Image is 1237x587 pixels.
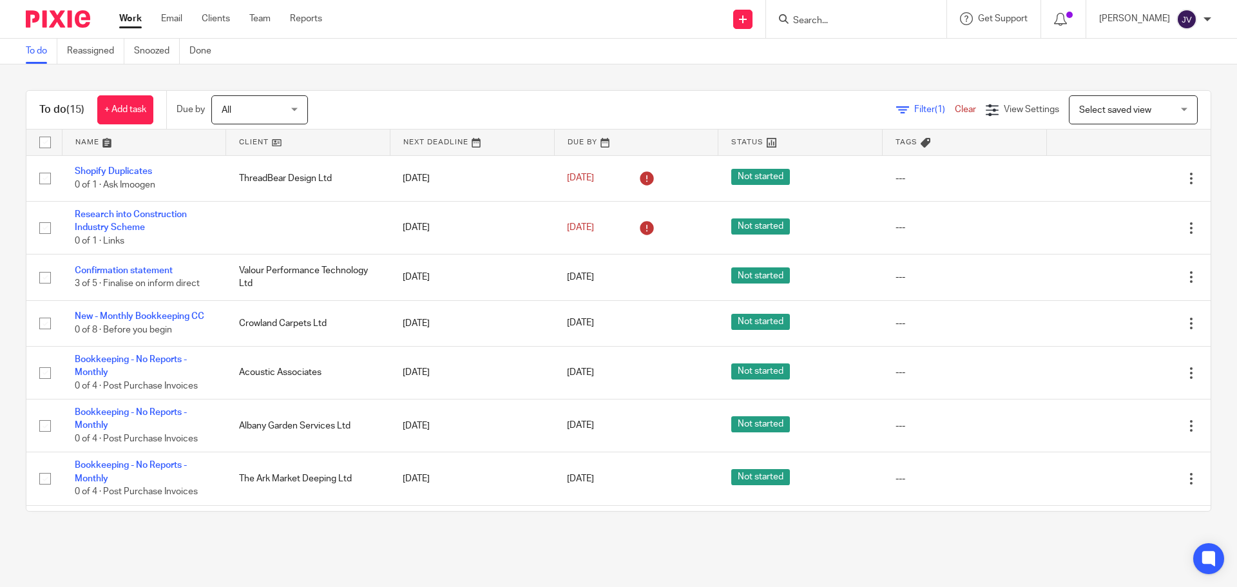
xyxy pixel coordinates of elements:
[896,172,1034,185] div: ---
[39,103,84,117] h1: To do
[935,105,945,114] span: (1)
[26,10,90,28] img: Pixie
[390,300,554,346] td: [DATE]
[75,487,198,496] span: 0 of 4 · Post Purchase Invoices
[226,399,390,452] td: Albany Garden Services Ltd
[567,319,594,328] span: [DATE]
[75,266,173,275] a: Confirmation statement
[226,346,390,399] td: Acoustic Associates
[390,155,554,201] td: [DATE]
[189,39,221,64] a: Done
[731,218,790,235] span: Not started
[896,221,1034,234] div: ---
[390,255,554,300] td: [DATE]
[731,416,790,432] span: Not started
[75,236,124,245] span: 0 of 1 · Links
[226,452,390,505] td: The Ark Market Deeping Ltd
[1099,12,1170,25] p: [PERSON_NAME]
[978,14,1028,23] span: Get Support
[1004,105,1059,114] span: View Settings
[161,12,182,25] a: Email
[249,12,271,25] a: Team
[75,279,200,288] span: 3 of 5 · Finalise on inform direct
[390,505,554,558] td: [DATE]
[119,12,142,25] a: Work
[290,12,322,25] a: Reports
[1079,106,1151,115] span: Select saved view
[75,461,187,483] a: Bookkeeping - No Reports - Monthly
[731,267,790,284] span: Not started
[75,355,187,377] a: Bookkeeping - No Reports - Monthly
[896,139,917,146] span: Tags
[97,95,153,124] a: + Add task
[390,346,554,399] td: [DATE]
[567,174,594,183] span: [DATE]
[390,201,554,254] td: [DATE]
[390,399,554,452] td: [DATE]
[567,273,594,282] span: [DATE]
[896,317,1034,330] div: ---
[226,300,390,346] td: Crowland Carpets Ltd
[567,421,594,430] span: [DATE]
[731,469,790,485] span: Not started
[75,167,152,176] a: Shopify Duplicates
[67,39,124,64] a: Reassigned
[1176,9,1197,30] img: svg%3E
[914,105,955,114] span: Filter
[567,223,594,232] span: [DATE]
[202,12,230,25] a: Clients
[66,104,84,115] span: (15)
[75,210,187,232] a: Research into Construction Industry Scheme
[226,155,390,201] td: ThreadBear Design Ltd
[75,408,187,430] a: Bookkeeping - No Reports - Monthly
[222,106,231,115] span: All
[896,472,1034,485] div: ---
[75,325,172,334] span: 0 of 8 · Before you begin
[134,39,180,64] a: Snoozed
[955,105,976,114] a: Clear
[75,180,155,189] span: 0 of 1 · Ask Imoogen
[731,169,790,185] span: Not started
[896,271,1034,284] div: ---
[567,369,594,378] span: [DATE]
[226,255,390,300] td: Valour Performance Technology Ltd
[26,39,57,64] a: To do
[731,314,790,330] span: Not started
[226,505,390,558] td: Hawksworth Carpenters Ltd
[896,366,1034,379] div: ---
[390,452,554,505] td: [DATE]
[75,381,198,390] span: 0 of 4 · Post Purchase Invoices
[792,15,908,27] input: Search
[896,419,1034,432] div: ---
[75,312,204,321] a: New - Monthly Bookkeeping CC
[177,103,205,116] p: Due by
[731,363,790,380] span: Not started
[75,434,198,443] span: 0 of 4 · Post Purchase Invoices
[567,474,594,483] span: [DATE]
